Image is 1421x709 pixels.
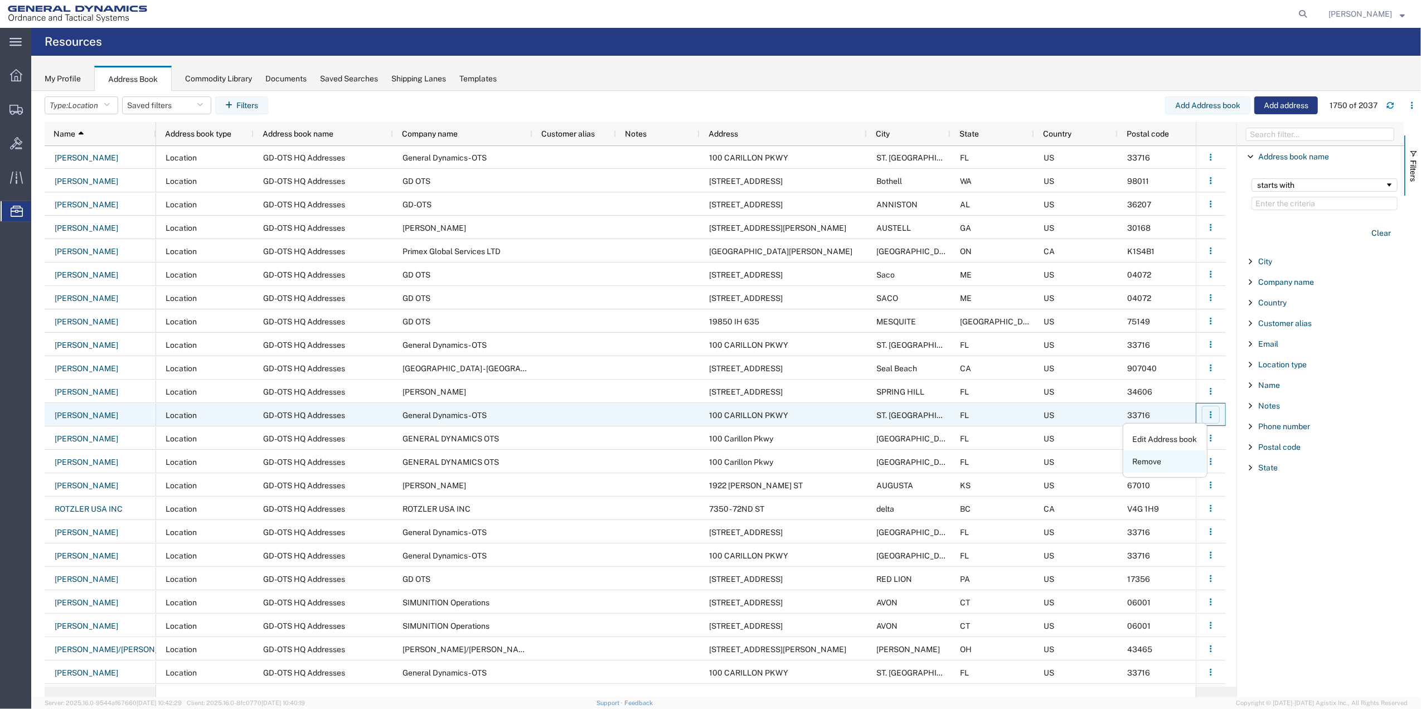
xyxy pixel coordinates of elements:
span: Location [166,528,197,537]
span: City [1258,257,1272,266]
span: 11399 16th Court North [709,528,783,537]
span: CT [960,598,970,607]
span: 100 CARILLON PKWY [709,341,788,349]
span: AUSTELL [876,224,911,232]
span: SIMUNITION Operations [402,598,489,607]
span: GD-OTS HQ Addresses [263,341,345,349]
span: 200 East High Street [709,575,783,584]
button: Saved filters [122,96,211,114]
span: RED LION [876,575,912,584]
a: [PERSON_NAME] [54,149,119,167]
span: General Dynamics - OTS [402,668,487,677]
span: 33716 [1127,153,1150,162]
a: [PERSON_NAME] [54,594,119,612]
a: [PERSON_NAME] [54,524,119,542]
span: GD OTS [402,317,430,326]
span: Location [166,153,197,162]
span: Bothell [876,177,902,186]
span: Location [166,294,197,303]
span: US [1044,341,1054,349]
span: 65 Sandscreen Road [709,598,783,607]
span: ON [960,247,972,256]
span: BC [960,504,971,513]
span: 7545 HARTMAN INDUSTRIAL WAY [709,224,846,232]
span: 11816 North Creek Parkway [709,177,783,186]
span: CZARNOWSKI [402,224,466,232]
span: US [1044,411,1054,420]
div: Filter List 12 Filters [1237,146,1404,697]
span: General Dynamics - OTS [402,411,487,420]
span: 19850 IH 635 [709,317,759,326]
span: V4G 1H9 [1127,504,1159,513]
span: Phone number [1258,422,1310,431]
span: Saint Petersburg [876,551,956,560]
span: Company name [402,129,458,138]
span: Address book name [1258,152,1329,161]
input: Filter Value [1252,197,1398,210]
span: GD-OTS [402,200,431,209]
span: Location [166,411,197,420]
span: Location [166,177,197,186]
div: Address Book [94,66,172,91]
span: 04072 [1127,294,1151,303]
button: Filters [215,96,268,114]
span: 100 CARILLON PKWY [709,551,788,560]
span: 291 North St [709,294,783,303]
span: AVON [876,598,898,607]
span: Email [1258,339,1278,348]
span: Nicholas Bohmer [1328,8,1392,20]
span: US [1044,224,1054,232]
a: [PERSON_NAME] [54,383,119,401]
span: Location type [1258,360,1307,369]
a: [PERSON_NAME] [54,360,119,378]
span: Location [166,317,197,326]
span: K1S4B1 [1127,247,1155,256]
span: Location [166,551,197,560]
div: Documents [265,73,307,85]
span: 7350 - 72ND ST [709,504,764,513]
span: TX [960,317,1040,326]
span: ST. PETERSBURG [876,411,968,420]
a: [PERSON_NAME] [54,196,119,214]
span: GD-OTS HQ Addresses [263,434,345,443]
button: Add Address book [1165,96,1250,114]
span: ST PETERSBURG [876,434,956,443]
span: General Dynamics - OTS [402,528,487,537]
span: FL [960,387,969,396]
span: 33716 [1127,668,1150,677]
span: ME [960,294,972,303]
span: SIMUNITION Operations [402,621,489,630]
span: 99 CHEVAS RD [709,621,783,630]
div: starts with [1257,181,1385,190]
span: GD-OTS HQ Addresses [263,387,345,396]
span: FL [960,668,969,677]
span: GENERAL DYNAMICS OTS [402,434,499,443]
span: 33716 [1127,551,1150,560]
span: 100 CARILLON PKWY [709,153,788,162]
span: delta [876,504,894,513]
span: MESQUITE [876,317,916,326]
span: ROTZLER USA INC [402,504,471,513]
span: General Dynamics - OTS [402,153,487,162]
span: GD-OTS HQ Addresses [263,575,345,584]
span: US [1044,364,1054,373]
span: GD-OTS HQ Addresses [263,645,345,654]
h4: Resources [45,28,102,56]
span: [DATE] 10:40:19 [261,700,305,706]
span: US [1044,434,1054,443]
span: PA [960,575,970,584]
span: Location [166,504,197,513]
span: Customer alias [1258,319,1312,328]
span: GD-OTS HQ Addresses [263,364,345,373]
a: [PERSON_NAME] [54,430,119,448]
span: US [1044,458,1054,467]
span: GENERAL DYNAMICS OTS [402,458,499,467]
span: AUGUSTA [876,481,913,490]
span: Notes [625,129,647,138]
span: US [1044,294,1054,303]
span: US [1044,621,1054,630]
button: [PERSON_NAME] [1328,7,1405,21]
span: WA [960,177,972,186]
span: 17356 [1127,575,1150,584]
a: [PERSON_NAME] [54,477,119,495]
